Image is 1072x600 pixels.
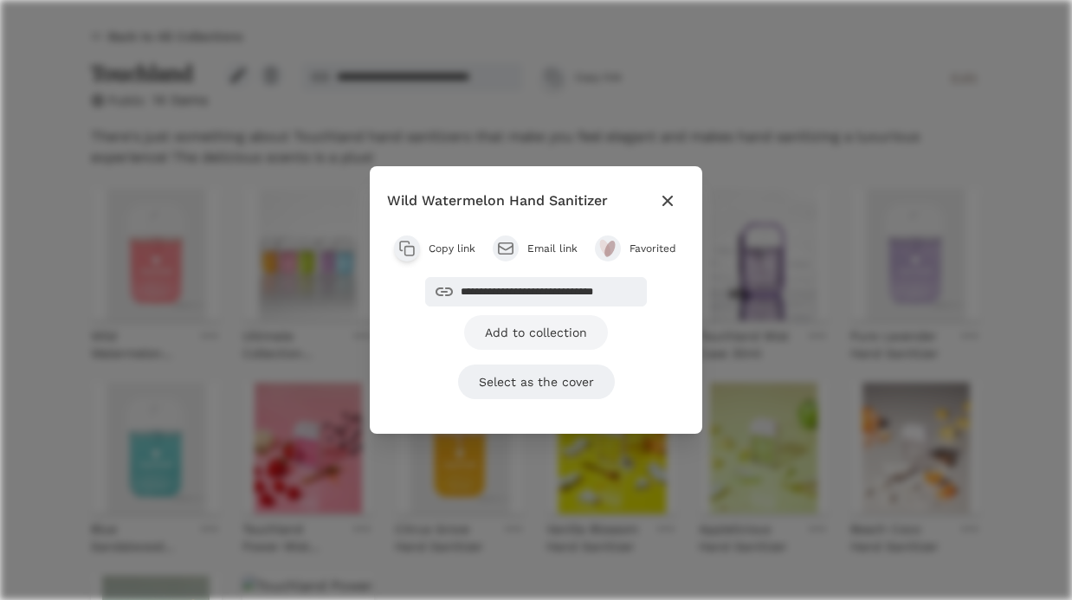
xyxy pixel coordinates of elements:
button: Select as the cover [458,365,615,399]
span: Copy link [429,242,475,255]
h4: Wild Watermelon Hand Sanitizer [387,190,608,211]
a: Add to collection [464,315,608,350]
button: Favorited [595,235,678,261]
button: Copy link [394,235,475,261]
span: Email link [527,242,578,255]
a: Email link [493,235,578,261]
span: Favorited [630,242,678,255]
